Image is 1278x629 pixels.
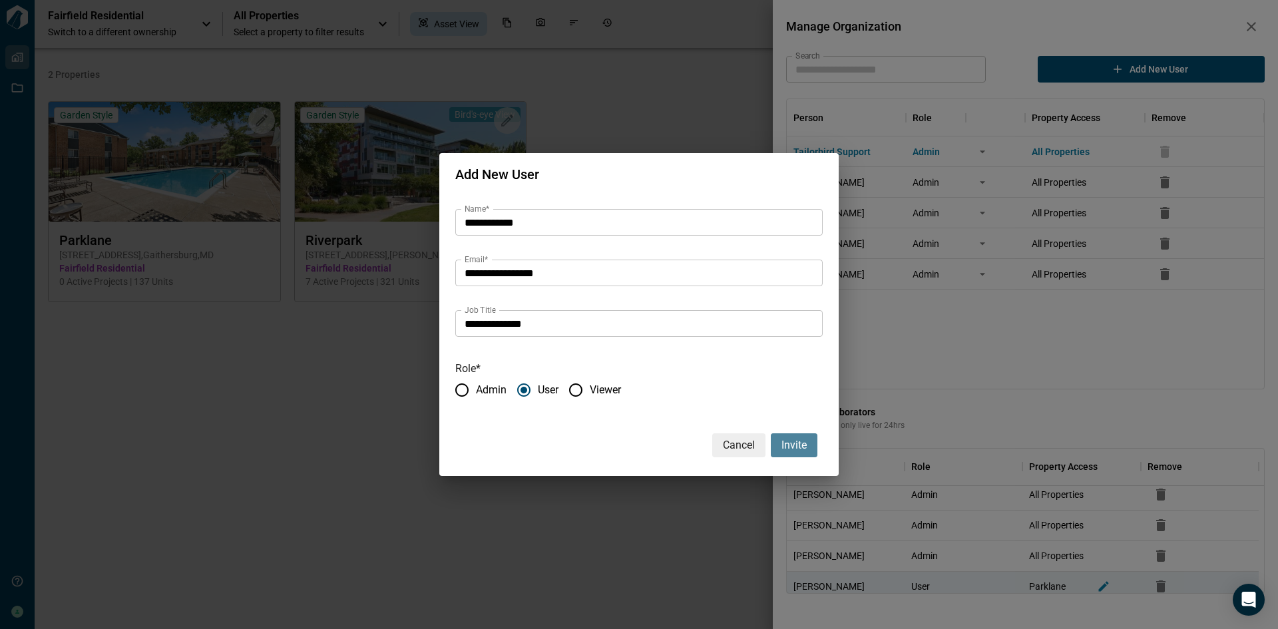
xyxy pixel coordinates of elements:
[465,203,489,214] label: Name*
[771,433,817,457] button: Invite
[476,382,507,398] span: Admin
[723,437,755,453] p: Cancel
[455,166,539,182] span: Add New User
[712,433,765,457] button: Cancel
[590,382,621,398] span: Viewer
[455,362,481,375] span: Role*
[465,304,496,315] label: Job Title
[1233,584,1265,616] div: Open Intercom Messenger
[465,254,488,265] label: Email*
[781,437,807,453] p: Invite
[538,382,558,398] span: User
[455,376,823,404] div: roles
